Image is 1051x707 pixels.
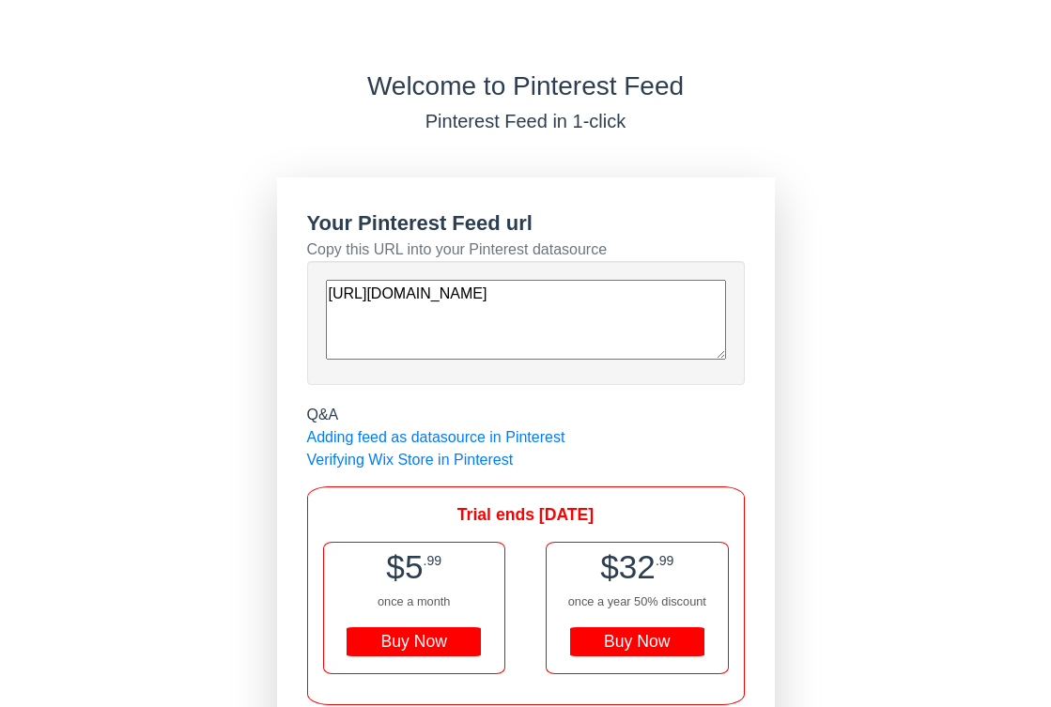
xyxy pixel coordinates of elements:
[307,404,745,426] div: Q&A
[324,592,504,610] div: once a month
[307,238,745,261] div: Copy this URL into your Pinterest datasource
[547,592,727,610] div: once a year 50% discount
[600,548,656,585] span: $32
[323,502,729,527] div: Trial ends [DATE]
[347,627,481,657] div: Buy Now
[307,452,514,468] a: Verifying Wix Store in Pinterest
[307,207,745,238] div: Your Pinterest Feed url
[386,548,423,585] span: $5
[423,553,441,568] span: .99
[307,429,565,445] a: Adding feed as datasource in Pinterest
[656,553,674,568] span: .99
[570,627,704,657] div: Buy Now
